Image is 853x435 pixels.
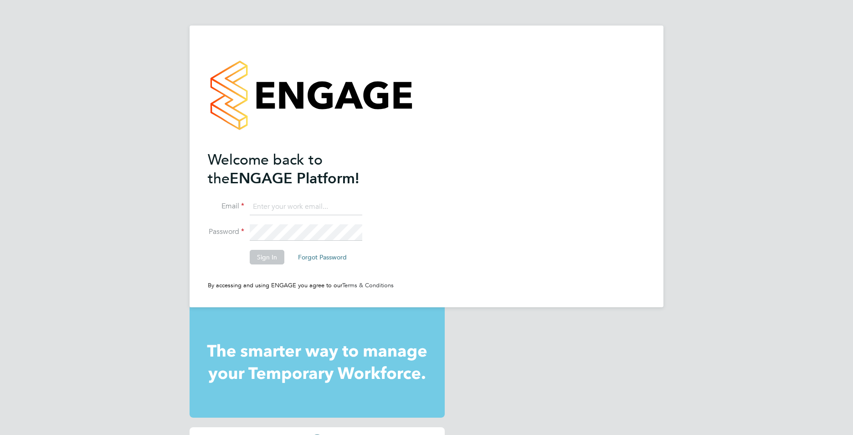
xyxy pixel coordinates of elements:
button: Sign In [250,250,284,264]
a: Terms & Conditions [342,281,394,289]
span: By accessing and using ENGAGE you agree to our [208,281,394,289]
span: Welcome back to the [208,151,323,187]
label: Password [208,227,244,237]
button: Forgot Password [291,250,354,264]
input: Enter your work email... [250,199,362,215]
h2: ENGAGE Platform! [208,150,385,188]
label: Email [208,202,244,211]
